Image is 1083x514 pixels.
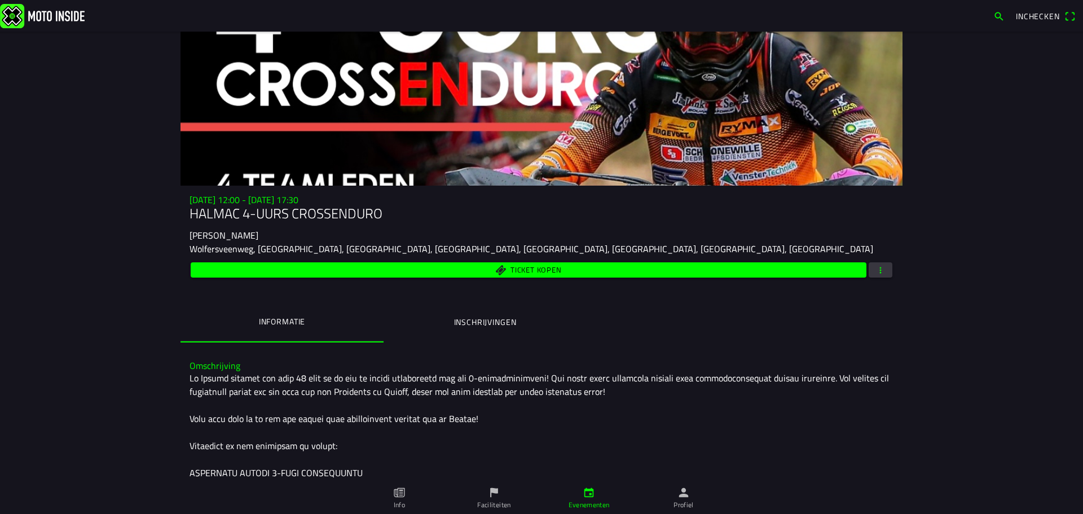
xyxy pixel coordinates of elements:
ion-icon: person [677,486,690,499]
ion-text: Wolfersveenweg, [GEOGRAPHIC_DATA], [GEOGRAPHIC_DATA], [GEOGRAPHIC_DATA], [GEOGRAPHIC_DATA], [GEOG... [190,242,873,256]
ion-icon: flag [488,486,500,499]
ion-label: Informatie [259,315,305,328]
a: Incheckenqr scanner [1010,6,1081,25]
ion-label: Profiel [673,500,694,510]
span: Inchecken [1016,10,1060,22]
ion-label: Evenementen [569,500,610,510]
ion-text: [PERSON_NAME] [190,229,258,242]
ion-label: Faciliteiten [477,500,510,510]
h1: HALMAC 4-UURS CROSSENDURO [190,205,893,222]
ion-icon: paper [393,486,406,499]
ion-label: Info [394,500,405,510]
h3: [DATE] 12:00 - [DATE] 17:30 [190,195,893,205]
span: Ticket kopen [510,266,561,274]
ion-icon: calendar [583,486,595,499]
ion-label: Inschrijvingen [454,316,517,328]
h3: Omschrijving [190,361,893,371]
a: search [988,6,1010,25]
